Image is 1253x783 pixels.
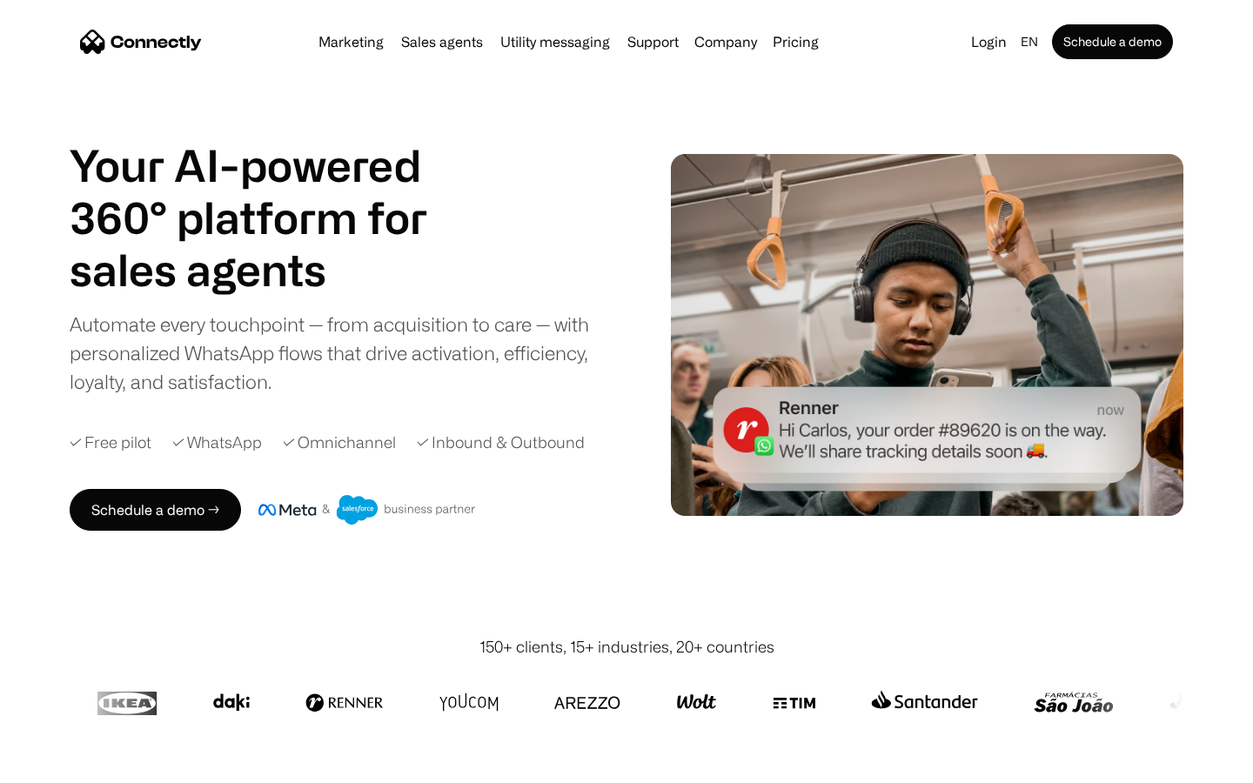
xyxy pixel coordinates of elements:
[479,635,774,659] div: 150+ clients, 15+ industries, 20+ countries
[258,495,476,525] img: Meta and Salesforce business partner badge.
[70,489,241,531] a: Schedule a demo →
[70,310,618,396] div: Automate every touchpoint — from acquisition to care — with personalized WhatsApp flows that driv...
[312,35,391,49] a: Marketing
[172,431,262,454] div: ✓ WhatsApp
[493,35,617,49] a: Utility messaging
[70,244,470,296] h1: sales agents
[283,431,396,454] div: ✓ Omnichannel
[694,30,757,54] div: Company
[17,751,104,777] aside: Language selected: English
[620,35,686,49] a: Support
[35,753,104,777] ul: Language list
[766,35,826,49] a: Pricing
[1052,24,1173,59] a: Schedule a demo
[1021,30,1038,54] div: en
[964,30,1014,54] a: Login
[417,431,585,454] div: ✓ Inbound & Outbound
[70,139,470,244] h1: Your AI-powered 360° platform for
[394,35,490,49] a: Sales agents
[70,431,151,454] div: ✓ Free pilot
